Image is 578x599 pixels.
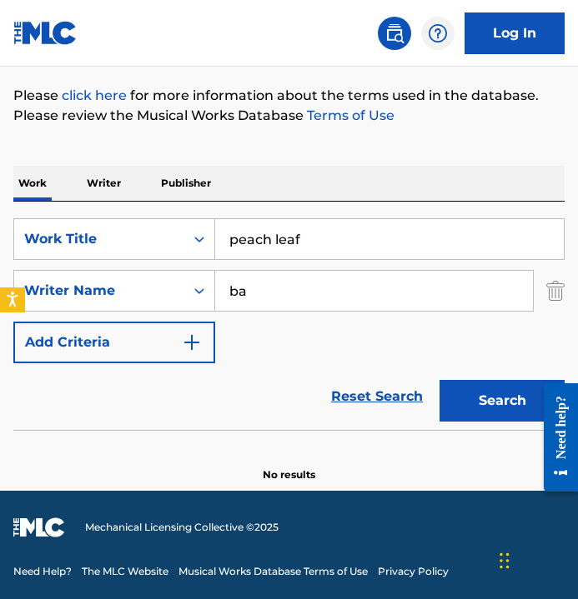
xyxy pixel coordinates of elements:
[304,107,395,123] a: Terms of Use
[13,166,52,201] p: Work
[531,369,578,507] iframe: Resource Center
[263,447,315,482] p: No results
[182,332,202,352] img: 9d2ae6d4665cec9f34b9.svg
[24,281,174,301] div: Writer Name
[13,322,215,363] button: Add Criteria
[378,17,411,50] a: Public Search
[13,86,565,106] p: Please for more information about the terms used in the database.
[13,21,78,45] img: MLC Logo
[546,270,565,312] img: Delete Criterion
[323,378,431,415] a: Reset Search
[178,564,368,579] a: Musical Works Database Terms of Use
[428,23,448,43] img: help
[13,564,72,579] a: Need Help?
[156,166,216,201] p: Publisher
[378,564,449,579] a: Privacy Policy
[495,519,578,599] iframe: Chat Widget
[13,218,565,430] form: Search Form
[421,17,455,50] div: Help
[500,536,510,586] div: Drag
[82,564,168,579] a: The MLC Website
[384,23,405,43] img: search
[13,517,65,537] img: logo
[24,229,174,249] div: Work Title
[440,380,565,422] button: Search
[85,520,279,535] span: Mechanical Licensing Collective © 2025
[62,87,127,103] a: click here
[82,166,126,201] p: Writer
[465,12,565,54] a: Log In
[13,106,565,126] p: Please review the Musical Works Database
